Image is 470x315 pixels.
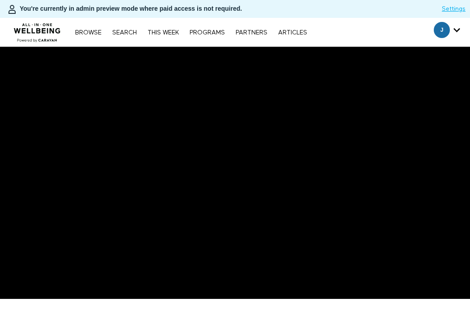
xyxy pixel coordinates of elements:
[10,17,64,43] img: CARAVAN
[427,18,467,47] div: Secondary
[143,30,183,36] a: THIS WEEK
[442,4,466,13] a: Settings
[231,30,272,36] a: PARTNERS
[71,30,106,36] a: Browse
[71,28,311,37] nav: Primary
[7,4,17,15] img: person-bdfc0eaa9744423c596e6e1c01710c89950b1dff7c83b5d61d716cfd8139584f.svg
[274,30,312,36] a: ARTICLES
[108,30,141,36] a: Search
[185,30,229,36] a: PROGRAMS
